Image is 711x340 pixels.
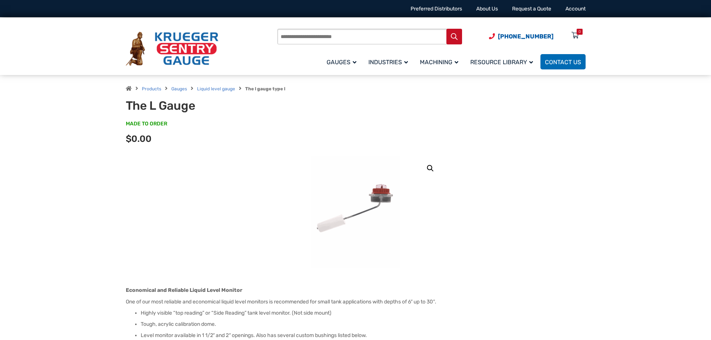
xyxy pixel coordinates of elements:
[565,6,586,12] a: Account
[512,6,551,12] a: Request a Quote
[126,120,167,128] span: MADE TO ORDER
[545,59,581,66] span: Contact Us
[470,59,533,66] span: Resource Library
[126,32,218,66] img: Krueger Sentry Gauge
[466,53,540,71] a: Resource Library
[476,6,498,12] a: About Us
[364,53,415,71] a: Industries
[327,59,356,66] span: Gauges
[420,59,458,66] span: Machining
[540,54,586,69] a: Contact Us
[245,86,285,91] strong: The l gauge type l
[126,298,586,306] p: One of our most reliable and economical liquid level monitors is recommended for small tank appli...
[415,53,466,71] a: Machining
[424,162,437,175] a: View full-screen image gallery
[322,53,364,71] a: Gauges
[126,99,310,113] h1: The L Gauge
[579,29,581,35] div: 0
[197,86,235,91] a: Liquid level gauge
[142,86,161,91] a: Products
[141,309,586,317] li: Highly visible “top reading” or “Side Reading” tank level monitor. (Not side mount)
[141,321,586,328] li: Tough, acrylic calibration dome.
[126,134,152,144] span: $0.00
[141,332,586,339] li: Level monitor available in 1 1/2″ and 2″ openings. Also has several custom bushings listed below.
[368,59,408,66] span: Industries
[171,86,187,91] a: Gauges
[311,156,400,268] img: The L Gauge
[498,33,553,40] span: [PHONE_NUMBER]
[126,287,242,293] strong: Economical and Reliable Liquid Level Monitor
[411,6,462,12] a: Preferred Distributors
[489,32,553,41] a: Phone Number (920) 434-8860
